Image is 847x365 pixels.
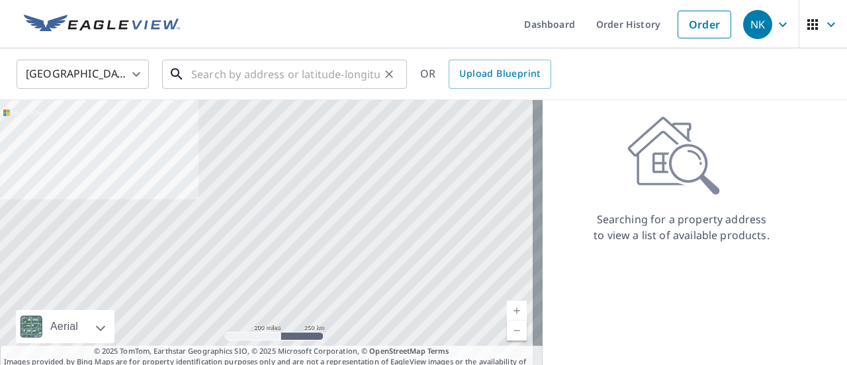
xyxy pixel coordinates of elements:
a: Terms [427,346,449,356]
a: Current Level 5, Zoom In [507,301,527,321]
span: Upload Blueprint [459,66,540,82]
span: © 2025 TomTom, Earthstar Geographics SIO, © 2025 Microsoft Corporation, © [94,346,449,357]
a: Upload Blueprint [449,60,551,89]
p: Searching for a property address to view a list of available products. [593,211,770,243]
a: Order [678,11,731,38]
div: Aerial [16,310,114,343]
a: OpenStreetMap [369,346,425,356]
button: Clear [380,65,398,83]
div: OR [420,60,551,89]
div: Aerial [46,310,82,343]
div: NK [743,10,772,39]
img: EV Logo [24,15,180,34]
input: Search by address or latitude-longitude [191,56,380,93]
a: Current Level 5, Zoom Out [507,321,527,340]
div: [GEOGRAPHIC_DATA] [17,56,149,93]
